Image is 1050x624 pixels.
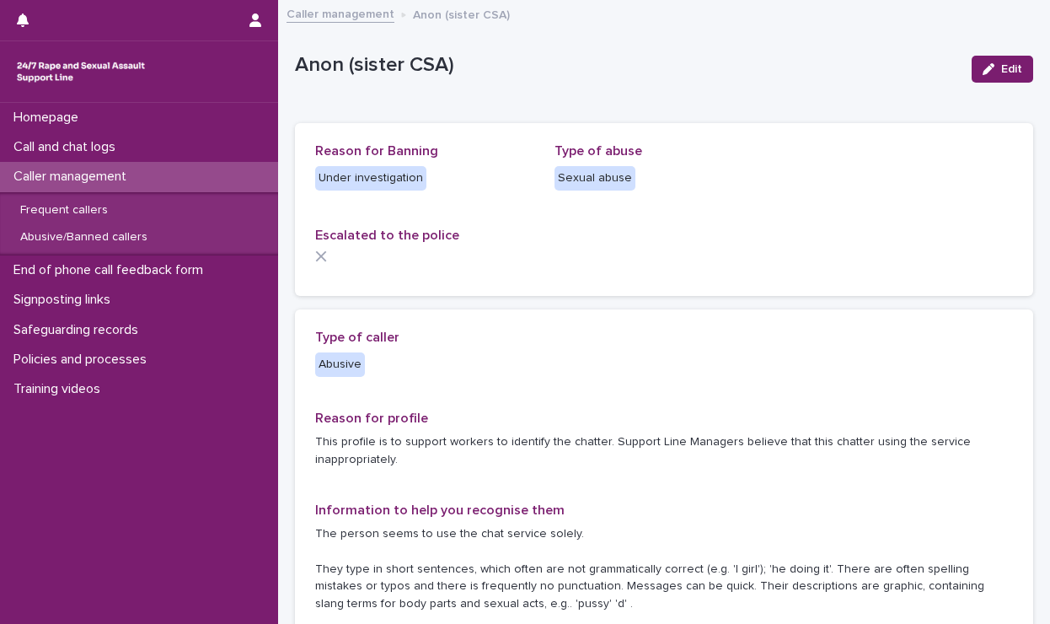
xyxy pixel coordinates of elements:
[1001,63,1022,75] span: Edit
[315,166,426,191] div: Under investigation
[554,166,635,191] div: Sexual abuse
[315,412,428,425] span: Reason for profile
[7,381,114,397] p: Training videos
[315,503,565,517] span: Information to help you recognise them
[7,322,152,338] p: Safeguarding records
[7,262,217,278] p: End of phone call feedback form
[7,139,129,155] p: Call and chat logs
[315,331,399,344] span: Type of caller
[13,55,148,89] img: rhQMoQhaT3yELyF149Cw
[315,525,1013,613] p: The person seems to use the chat service solely. They type in short sentences, which often are no...
[315,229,459,242] span: Escalated to the police
[413,4,510,23] p: Anon (sister CSA)
[315,433,1013,469] p: This profile is to support workers to identify the chatter. Support Line Managers believe that th...
[295,53,958,78] p: Anon (sister CSA)
[7,292,124,308] p: Signposting links
[7,352,160,368] p: Policies and processes
[315,352,365,377] div: Abusive
[554,144,642,158] span: Type of abuse
[7,230,161,245] p: Abusive/Banned callers
[7,203,121,218] p: Frequent callers
[287,3,394,23] a: Caller management
[972,56,1033,83] button: Edit
[7,110,92,126] p: Homepage
[7,169,140,185] p: Caller management
[315,144,438,158] span: Reason for Banning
